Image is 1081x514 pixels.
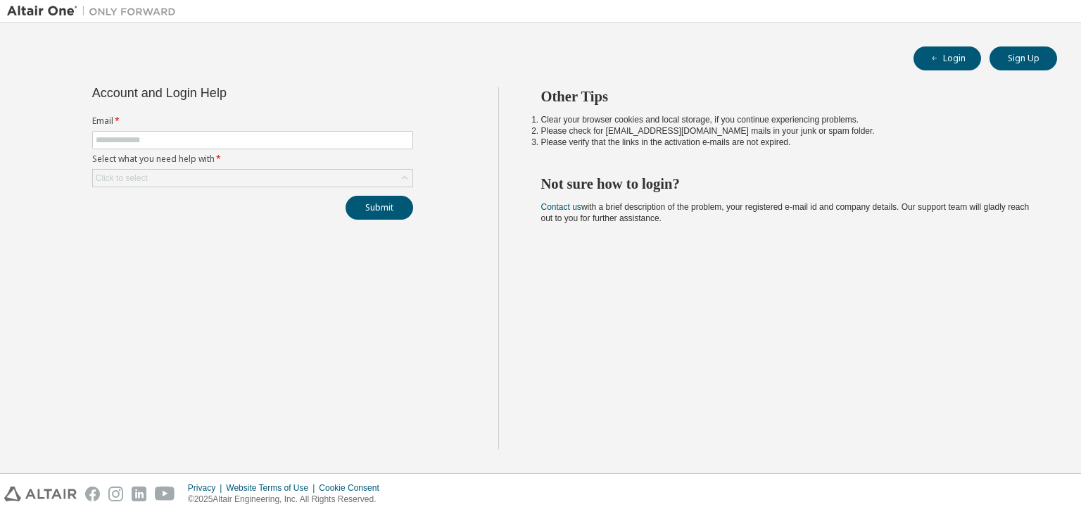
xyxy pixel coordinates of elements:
li: Please verify that the links in the activation e-mails are not expired. [541,137,1032,148]
a: Contact us [541,202,581,212]
label: Email [92,115,413,127]
img: youtube.svg [155,487,175,501]
button: Sign Up [990,46,1057,70]
div: Click to select [93,170,412,187]
img: altair_logo.svg [4,487,77,501]
li: Clear your browser cookies and local storage, if you continue experiencing problems. [541,114,1032,125]
li: Please check for [EMAIL_ADDRESS][DOMAIN_NAME] mails in your junk or spam folder. [541,125,1032,137]
img: facebook.svg [85,487,100,501]
h2: Not sure how to login? [541,175,1032,193]
div: Click to select [96,173,148,184]
img: Altair One [7,4,183,18]
span: with a brief description of the problem, your registered e-mail id and company details. Our suppo... [541,202,1030,223]
label: Select what you need help with [92,153,413,165]
button: Submit [346,196,413,220]
img: linkedin.svg [132,487,146,501]
h2: Other Tips [541,87,1032,106]
p: © 2025 Altair Engineering, Inc. All Rights Reserved. [188,494,388,506]
div: Privacy [188,482,226,494]
div: Account and Login Help [92,87,349,99]
img: instagram.svg [108,487,123,501]
div: Cookie Consent [319,482,387,494]
button: Login [914,46,981,70]
div: Website Terms of Use [226,482,319,494]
